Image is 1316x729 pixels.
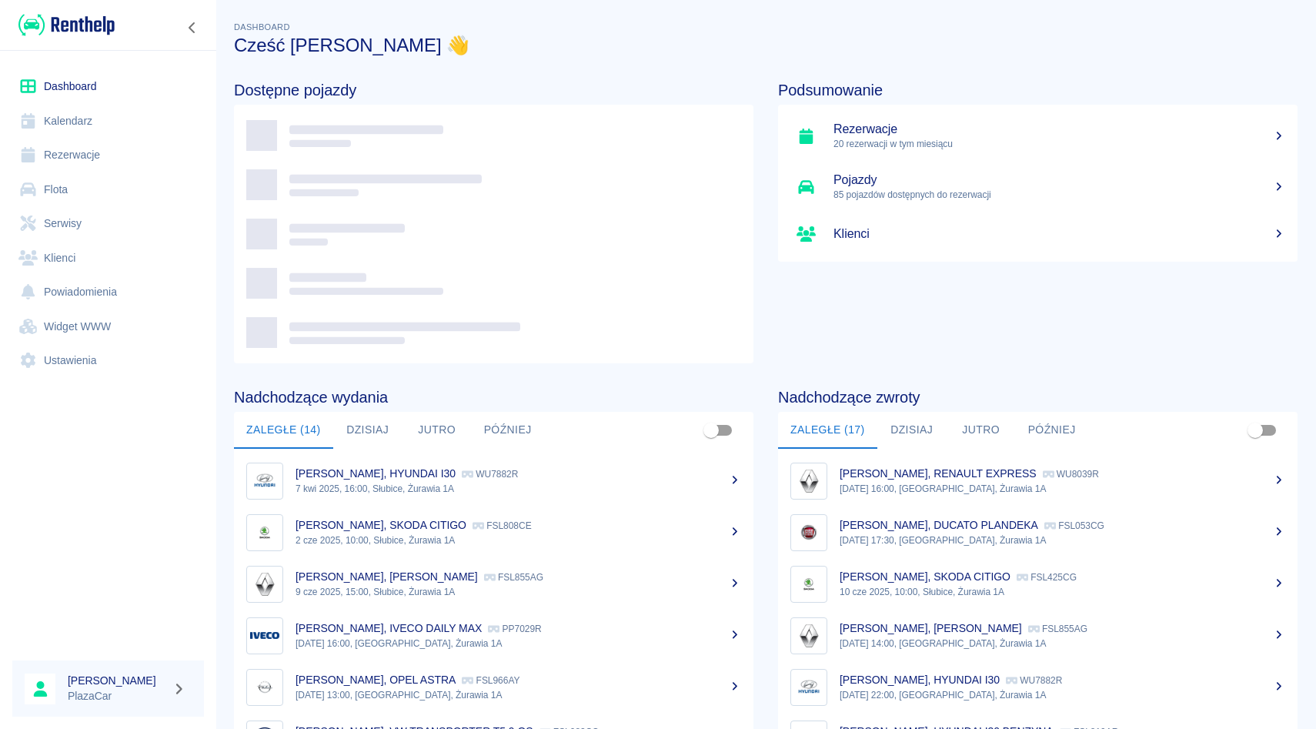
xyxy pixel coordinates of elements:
p: 85 pojazdów dostępnych do rezerwacji [833,188,1285,202]
a: Pojazdy85 pojazdów dostępnych do rezerwacji [778,162,1298,212]
h5: Pojazdy [833,172,1285,188]
p: PP7029R [488,624,541,634]
p: WU7882R [1006,675,1062,686]
img: Image [794,570,823,599]
button: Zaległe (17) [778,412,877,449]
button: Zaległe (14) [234,412,333,449]
a: Klienci [778,212,1298,256]
h4: Nadchodzące zwroty [778,388,1298,406]
p: 2 cze 2025, 10:00, Słubice, Żurawia 1A [296,533,741,547]
p: WU7882R [462,469,518,480]
a: Powiadomienia [12,275,204,309]
a: Renthelp logo [12,12,115,38]
h5: Rezerwacje [833,122,1285,137]
a: Dashboard [12,69,204,104]
p: 9 cze 2025, 15:00, Słubice, Żurawia 1A [296,585,741,599]
p: [PERSON_NAME], DUCATO PLANDEKA [840,519,1038,531]
p: 10 cze 2025, 10:00, Słubice, Żurawia 1A [840,585,1285,599]
button: Dzisiaj [877,412,947,449]
h4: Podsumowanie [778,81,1298,99]
a: Flota [12,172,204,207]
a: Image[PERSON_NAME], OPEL ASTRA FSL966AY[DATE] 13:00, [GEOGRAPHIC_DATA], Żurawia 1A [234,661,753,713]
p: [DATE] 17:30, [GEOGRAPHIC_DATA], Żurawia 1A [840,533,1285,547]
a: Rezerwacje [12,138,204,172]
p: FSL425CG [1017,572,1077,583]
a: Image[PERSON_NAME], DUCATO PLANDEKA FSL053CG[DATE] 17:30, [GEOGRAPHIC_DATA], Żurawia 1A [778,507,1298,558]
button: Później [472,412,544,449]
p: [PERSON_NAME], SKODA CITIGO [840,570,1010,583]
p: [PERSON_NAME], [PERSON_NAME] [296,570,478,583]
img: Image [250,673,279,702]
span: Dashboard [234,22,290,32]
p: [PERSON_NAME], RENAULT EXPRESS [840,467,1037,480]
p: [DATE] 22:00, [GEOGRAPHIC_DATA], Żurawia 1A [840,688,1285,702]
h4: Dostępne pojazdy [234,81,753,99]
p: 20 rezerwacji w tym miesiącu [833,137,1285,151]
img: Image [250,466,279,496]
p: [DATE] 16:00, [GEOGRAPHIC_DATA], Żurawia 1A [840,482,1285,496]
h3: Cześć [PERSON_NAME] 👋 [234,35,1298,56]
a: Image[PERSON_NAME], [PERSON_NAME] FSL855AG[DATE] 14:00, [GEOGRAPHIC_DATA], Żurawia 1A [778,610,1298,661]
p: FSL808CE [473,520,532,531]
img: Renthelp logo [18,12,115,38]
a: Serwisy [12,206,204,241]
img: Image [250,518,279,547]
a: Rezerwacje20 rezerwacji w tym miesiącu [778,111,1298,162]
a: Image[PERSON_NAME], [PERSON_NAME] FSL855AG9 cze 2025, 15:00, Słubice, Żurawia 1A [234,558,753,610]
p: WU8039R [1043,469,1099,480]
p: [PERSON_NAME], HYUNDAI I30 [296,467,456,480]
span: Pokaż przypisane tylko do mnie [1241,416,1270,445]
button: Jutro [402,412,472,449]
p: FSL855AG [1028,624,1087,634]
a: Image[PERSON_NAME], HYUNDAI I30 WU7882R[DATE] 22:00, [GEOGRAPHIC_DATA], Żurawia 1A [778,661,1298,713]
a: Image[PERSON_NAME], IVECO DAILY MAX PP7029R[DATE] 16:00, [GEOGRAPHIC_DATA], Żurawia 1A [234,610,753,661]
img: Image [794,466,823,496]
a: Kalendarz [12,104,204,139]
a: Klienci [12,241,204,276]
span: Pokaż przypisane tylko do mnie [696,416,726,445]
a: Image[PERSON_NAME], SKODA CITIGO FSL425CG10 cze 2025, 10:00, Słubice, Żurawia 1A [778,558,1298,610]
a: Widget WWW [12,309,204,344]
img: Image [250,621,279,650]
p: [DATE] 13:00, [GEOGRAPHIC_DATA], Żurawia 1A [296,688,741,702]
button: Zwiń nawigację [181,18,204,38]
p: [PERSON_NAME], SKODA CITIGO [296,519,466,531]
p: [DATE] 16:00, [GEOGRAPHIC_DATA], Żurawia 1A [296,637,741,650]
p: [DATE] 14:00, [GEOGRAPHIC_DATA], Żurawia 1A [840,637,1285,650]
p: 7 kwi 2025, 16:00, Słubice, Żurawia 1A [296,482,741,496]
a: Ustawienia [12,343,204,378]
h4: Nadchodzące wydania [234,388,753,406]
p: [PERSON_NAME], OPEL ASTRA [296,674,456,686]
p: [PERSON_NAME], HYUNDAI I30 [840,674,1000,686]
img: Image [794,518,823,547]
a: Image[PERSON_NAME], HYUNDAI I30 WU7882R7 kwi 2025, 16:00, Słubice, Żurawia 1A [234,455,753,507]
p: FSL053CG [1044,520,1104,531]
img: Image [794,673,823,702]
img: Image [250,570,279,599]
p: PlazaCar [68,688,166,704]
img: Image [794,621,823,650]
button: Później [1016,412,1088,449]
p: FSL855AG [484,572,543,583]
p: [PERSON_NAME], [PERSON_NAME] [840,622,1022,634]
h6: [PERSON_NAME] [68,673,166,688]
p: [PERSON_NAME], IVECO DAILY MAX [296,622,482,634]
button: Dzisiaj [333,412,402,449]
a: Image[PERSON_NAME], SKODA CITIGO FSL808CE2 cze 2025, 10:00, Słubice, Żurawia 1A [234,507,753,558]
a: Image[PERSON_NAME], RENAULT EXPRESS WU8039R[DATE] 16:00, [GEOGRAPHIC_DATA], Żurawia 1A [778,455,1298,507]
button: Jutro [947,412,1016,449]
h5: Klienci [833,226,1285,242]
p: FSL966AY [462,675,519,686]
